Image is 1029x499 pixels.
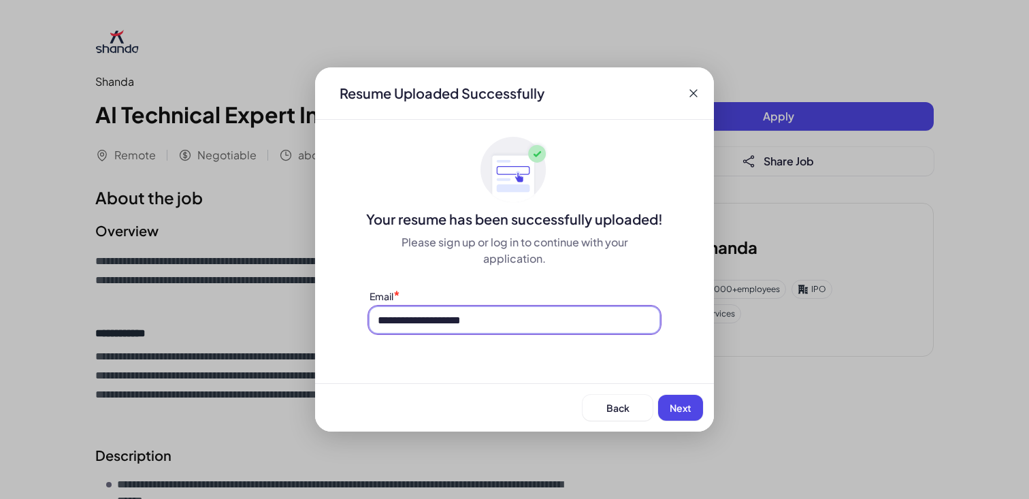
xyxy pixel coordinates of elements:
div: Resume Uploaded Successfully [329,84,555,103]
div: Please sign up or log in to continue with your application. [370,234,659,267]
img: ApplyedMaskGroup3.svg [480,136,549,204]
span: Back [606,402,630,414]
span: Next [670,402,691,414]
button: Back [583,395,653,421]
button: Next [658,395,703,421]
label: Email [370,290,393,302]
div: Your resume has been successfully uploaded! [315,210,714,229]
